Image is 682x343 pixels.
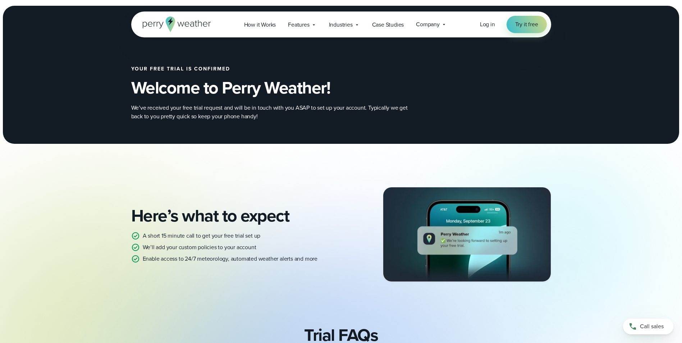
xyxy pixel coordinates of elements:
[329,20,353,29] span: Industries
[372,20,404,29] span: Case Studies
[507,16,547,33] a: Try it free
[238,17,282,32] a: How it Works
[244,20,276,29] span: How it Works
[623,319,673,334] a: Call sales
[480,20,495,29] a: Log in
[131,206,335,226] h2: Here’s what to expect
[515,20,538,29] span: Try it free
[131,78,443,98] h2: Welcome to Perry Weather!
[288,20,309,29] span: Features
[416,20,440,29] span: Company
[143,243,256,252] p: We’ll add your custom policies to your account
[131,66,443,72] h2: Your free trial is confirmed
[131,104,419,121] p: We’ve received your free trial request and will be in touch with you ASAP to set up your account....
[480,20,495,28] span: Log in
[366,17,410,32] a: Case Studies
[143,232,261,240] p: A short 15 minute call to get your free trial set up
[143,255,317,263] p: Enable access to 24/7 meteorology, automated weather alerts and more
[640,322,664,331] span: Call sales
